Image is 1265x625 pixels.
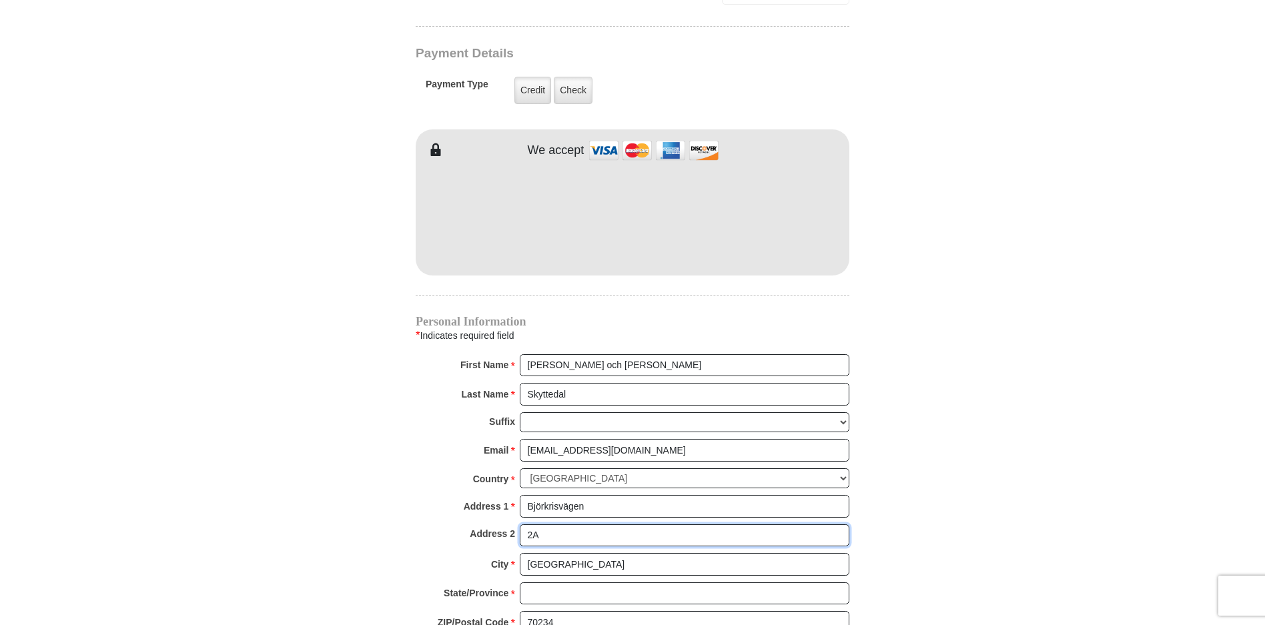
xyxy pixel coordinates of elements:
[554,77,592,104] label: Check
[470,524,515,543] strong: Address 2
[460,356,508,374] strong: First Name
[473,470,509,488] strong: Country
[489,412,515,431] strong: Suffix
[416,316,849,327] h4: Personal Information
[464,497,509,516] strong: Address 1
[484,441,508,460] strong: Email
[462,385,509,404] strong: Last Name
[444,584,508,602] strong: State/Province
[491,555,508,574] strong: City
[528,143,584,158] h4: We accept
[514,77,551,104] label: Credit
[416,327,849,344] div: Indicates required field
[587,136,721,165] img: credit cards accepted
[416,46,756,61] h3: Payment Details
[426,79,488,97] h5: Payment Type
